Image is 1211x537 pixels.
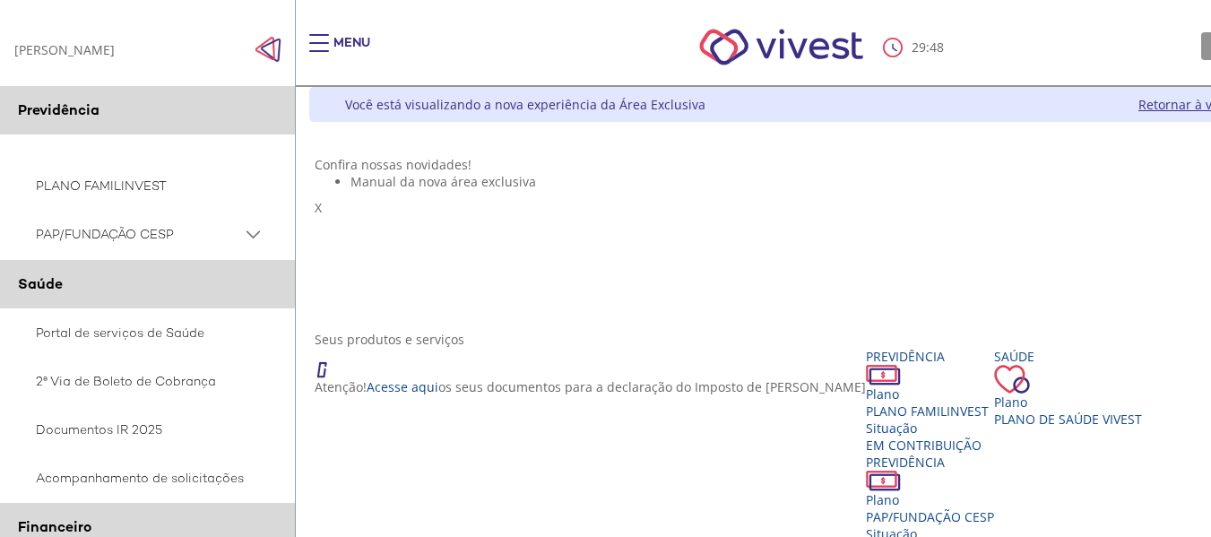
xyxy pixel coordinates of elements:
span: PAP/FUNDAÇÃO CESP [866,508,994,525]
span: Saúde [18,274,63,293]
div: Plano [994,394,1142,411]
img: Vivest [679,9,883,85]
span: 29 [912,39,926,56]
img: ico_atencao.png [315,348,345,378]
span: 48 [930,39,944,56]
span: Previdência [18,100,99,119]
div: [PERSON_NAME] [14,41,115,58]
span: Click to close side navigation. [255,36,281,63]
div: Você está visualizando a nova experiência da Área Exclusiva [345,96,705,113]
span: EM CONTRIBUIÇÃO [866,437,982,454]
span: Manual da nova área exclusiva [350,173,536,190]
div: Situação [866,420,994,437]
div: Menu [333,34,370,70]
img: Fechar menu [255,36,281,63]
p: Atenção! os seus documentos para a declaração do Imposto de [PERSON_NAME] [315,378,866,395]
span: PAP/FUNDAÇÃO CESP [36,223,242,246]
img: ico_dinheiro.png [866,365,901,385]
div: : [883,38,947,57]
div: Plano [866,491,994,508]
div: Saúde [994,348,1142,365]
div: Plano [866,385,994,403]
span: Plano de Saúde VIVEST [994,411,1142,428]
a: Saúde PlanoPlano de Saúde VIVEST [994,348,1142,428]
a: Previdência PlanoPLANO FAMILINVEST SituaçãoEM CONTRIBUIÇÃO [866,348,994,454]
img: ico_coracao.png [994,365,1030,394]
div: Previdência [866,454,994,471]
a: Acesse aqui [367,378,438,395]
img: ico_dinheiro.png [866,471,901,491]
span: Financeiro [18,517,91,536]
div: Previdência [866,348,994,365]
span: X [315,199,322,216]
span: PLANO FAMILINVEST [866,403,989,420]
